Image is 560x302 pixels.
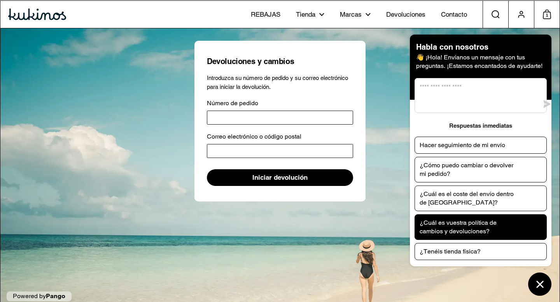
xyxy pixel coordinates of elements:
p: Powered by [7,292,72,301]
p: Introduzca su número de pedido y su correo electrónico para iniciar la devolución. [207,74,353,91]
span: Contacto [441,10,467,19]
a: Tienda [288,3,332,25]
inbox-online-store-chat: Chat de la tienda online Shopify [408,35,554,296]
span: Iniciar devolución [252,170,308,186]
a: Pango [46,292,65,300]
span: Marcas [340,10,362,19]
button: Iniciar devolución [207,169,353,186]
span: Tienda [296,10,315,19]
span: Devoluciones [386,10,425,19]
span: REBAJAS [251,10,280,19]
label: Número de pedido [207,99,258,108]
a: Marcas [332,3,378,25]
span: 1 [543,10,551,21]
a: Contacto [433,3,475,25]
h1: Devoluciones y cambios [207,56,353,66]
label: Correo electrónico o código postal [207,132,301,142]
a: Devoluciones [378,3,433,25]
a: REBAJAS [243,3,288,25]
